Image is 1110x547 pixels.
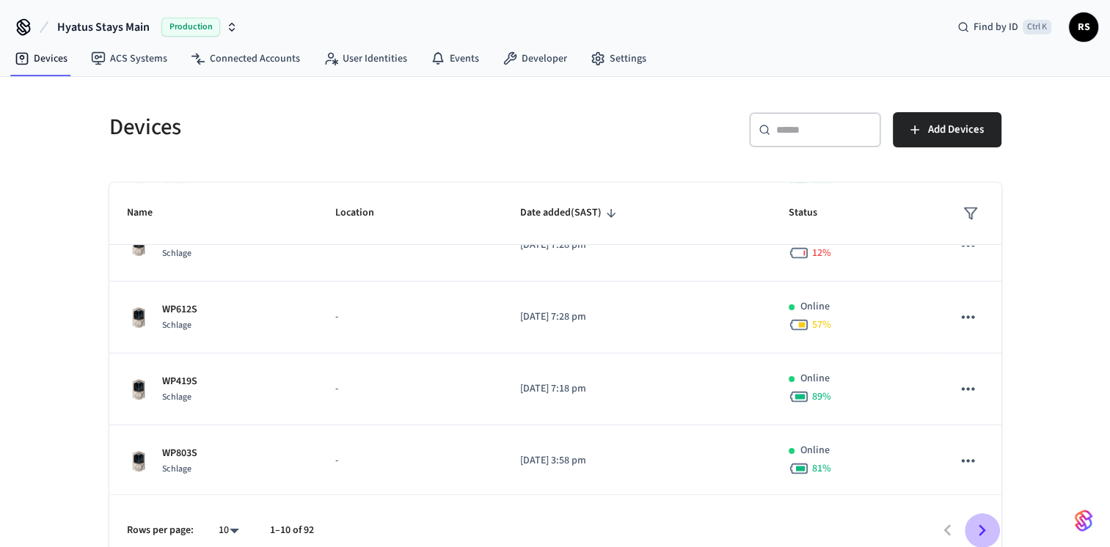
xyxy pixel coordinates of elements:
span: 57 % [812,317,831,332]
p: - [335,309,484,325]
span: Ctrl K [1023,20,1051,34]
span: 89 % [812,389,831,404]
span: Date added(SAST) [520,202,621,224]
span: RS [1070,14,1097,40]
button: RS [1069,12,1098,42]
img: Schlage Sense Smart Deadbolt with Camelot Trim, Front [127,378,150,401]
p: [DATE] 7:28 pm [520,309,753,325]
a: Settings [579,45,658,72]
a: Developer [491,45,579,72]
p: WP803S [162,446,197,461]
span: Add Devices [928,120,984,139]
a: ACS Systems [79,45,179,72]
img: Schlage Sense Smart Deadbolt with Camelot Trim, Front [127,306,150,329]
span: Schlage [162,319,191,331]
p: - [335,238,484,253]
a: User Identities [312,45,419,72]
a: Connected Accounts [179,45,312,72]
span: Name [127,202,172,224]
p: - [335,453,484,469]
p: WP612S [162,302,197,317]
img: Schlage Sense Smart Deadbolt with Camelot Trim, Front [127,449,150,473]
div: 10 [211,520,247,541]
p: [DATE] 3:58 pm [520,453,753,469]
span: 12 % [812,246,831,260]
img: SeamLogoGradient.69752ec5.svg [1075,509,1092,532]
p: - [335,381,484,397]
span: Hyatus Stays Main [57,18,150,36]
div: Find by IDCtrl K [946,14,1063,40]
h5: Devices [109,112,547,142]
span: Find by ID [974,20,1018,34]
p: [DATE] 7:18 pm [520,381,753,397]
span: Location [335,202,393,224]
span: Status [789,202,836,224]
span: Schlage [162,247,191,260]
span: 81 % [812,461,831,476]
a: Events [419,45,491,72]
p: WP419S [162,374,197,389]
button: Add Devices [893,112,1001,147]
img: Schlage Sense Smart Deadbolt with Camelot Trim, Front [127,234,150,257]
p: 1–10 of 92 [270,523,314,538]
p: Online [800,443,830,458]
p: Online [800,371,830,386]
span: Schlage [162,391,191,403]
p: [DATE] 7:28 pm [520,238,753,253]
p: Online [800,299,830,315]
p: Rows per page: [127,523,194,538]
a: Devices [3,45,79,72]
span: Production [161,18,220,37]
span: Schlage [162,463,191,475]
